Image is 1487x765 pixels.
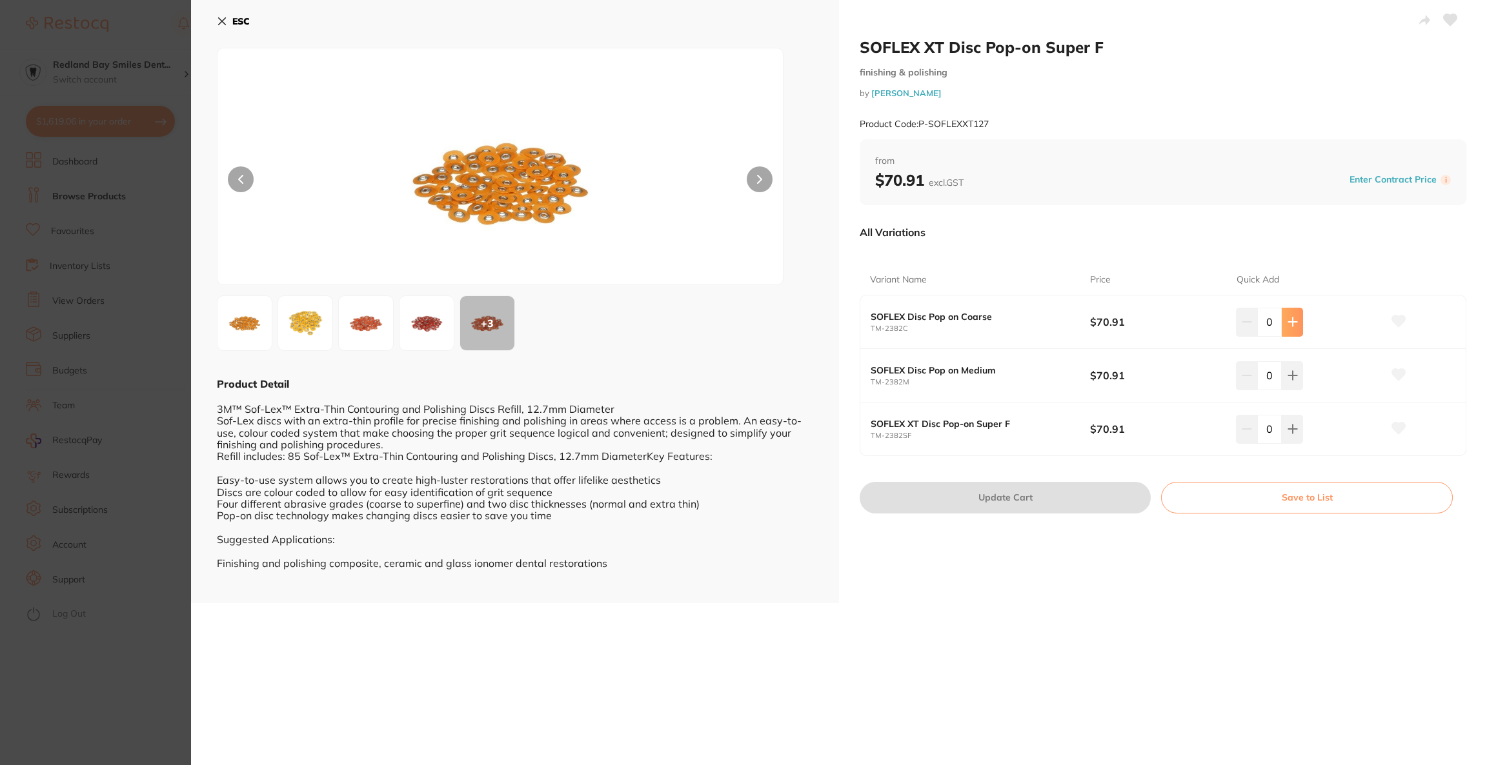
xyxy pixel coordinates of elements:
[282,300,329,346] img: ODJTRi5qcGc
[1090,315,1222,329] b: $70.91
[860,67,1466,78] small: finishing & polishing
[217,391,813,593] div: 3M™ Sof-Lex™ Extra-Thin Contouring and Polishing Discs Refill, 12.7mm Diameter Sof-Lex discs with...
[860,88,1466,98] small: by
[860,119,989,130] small: Product Code: P-SOFLEXXT127
[929,177,964,188] span: excl. GST
[871,312,1068,322] b: SOFLEX Disc Pop on Coarse
[343,300,389,346] img: ODJNLmpwZw
[871,88,942,98] a: [PERSON_NAME]
[875,170,964,190] b: $70.91
[871,365,1068,375] b: SOFLEX Disc Pop on Medium
[217,377,289,390] b: Product Detail
[221,300,268,346] img: ODJGLmpwZw
[871,419,1068,429] b: SOFLEX XT Disc Pop-on Super F
[1237,273,1279,286] p: Quick Add
[1090,422,1222,436] b: $70.91
[1441,175,1451,185] label: i
[871,324,1090,333] small: TM-2382C
[860,226,926,239] p: All Variations
[860,37,1466,57] h2: SOFLEX XT Disc Pop-on Super F
[217,10,250,32] button: ESC
[1090,368,1222,382] b: $70.91
[875,155,1451,168] span: from
[871,378,1090,386] small: TM-2382M
[870,273,927,286] p: Variant Name
[1161,482,1453,513] button: Save to List
[1090,273,1111,286] p: Price
[871,432,1090,440] small: TM-2382SF
[460,295,515,351] button: +3
[403,300,450,346] img: ODJDLmpwZw
[330,81,669,284] img: ODJGLmpwZw
[1346,174,1441,186] button: Enter Contract Price
[460,296,514,350] div: + 3
[860,482,1151,513] button: Update Cart
[232,15,250,27] b: ESC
